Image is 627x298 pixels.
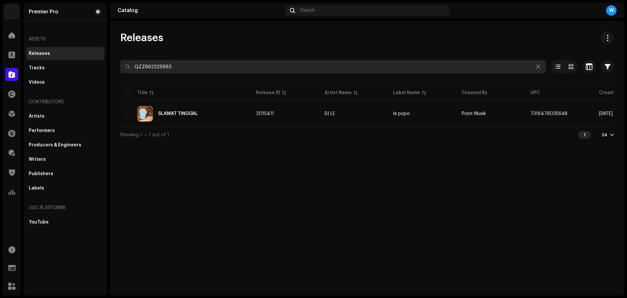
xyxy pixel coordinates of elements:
[256,111,274,116] span: 2015411
[26,110,104,123] re-m-nav-item: Artists
[26,124,104,137] re-m-nav-item: Performers
[29,142,81,148] div: Producers & Engineers
[137,90,148,96] div: Title
[29,80,45,85] div: Videos
[120,31,163,44] span: Releases
[5,5,18,18] img: 64f15ab7-a28a-4bb5-a164-82594ec98160
[29,128,55,133] div: Performers
[26,167,104,180] re-m-nav-item: Publishers
[26,216,104,229] re-m-nav-item: YouTube
[26,31,104,47] re-a-nav-header: Assets
[29,9,58,14] div: Premier Pro
[530,111,568,116] span: 7316476035648
[393,90,420,96] div: Label Name
[29,186,44,191] div: Labels
[606,5,617,16] div: W
[29,171,53,176] div: Publishers
[256,90,280,96] div: Release ID
[462,111,486,116] span: Point Musik
[26,76,104,89] re-m-nav-item: Videos
[26,200,104,216] re-a-nav-header: UGC Platforms
[26,94,104,110] re-a-nav-header: Contributors
[137,106,153,122] img: fefaa7f6-79d7-4a1e-b4e4-c81f55770d31
[393,111,410,116] span: le popo
[578,131,591,139] div: 1
[26,61,104,74] re-m-nav-item: Tracks
[120,133,169,137] span: Showing 1 — 1 out of 1
[118,8,282,13] div: Catalog
[26,153,104,166] re-m-nav-item: Writers
[29,157,46,162] div: Writers
[26,182,104,195] re-m-nav-item: Labels
[120,60,546,73] input: Search
[325,111,383,116] span: DJ LE
[26,139,104,152] re-m-nav-item: Producers & Engineers
[29,51,50,56] div: Releases
[158,111,198,116] div: SLAMAT TINGGAL
[325,90,352,96] div: Artist Name
[29,65,45,71] div: Tracks
[26,47,104,60] re-m-nav-item: Releases
[602,132,607,138] div: 24
[300,8,315,13] span: Search
[29,114,44,119] div: Artists
[325,111,335,116] div: DJ LE
[29,220,49,225] div: YouTube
